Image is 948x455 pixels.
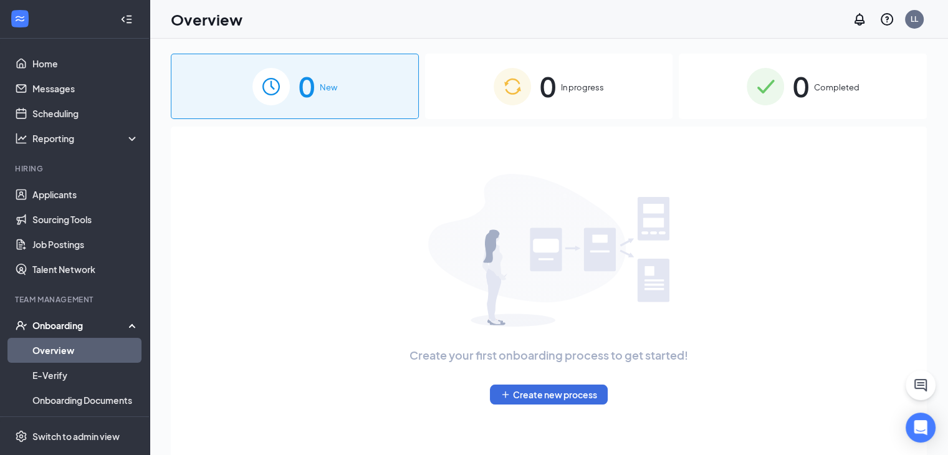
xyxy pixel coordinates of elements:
[32,182,139,207] a: Applicants
[320,81,337,93] span: New
[32,76,139,101] a: Messages
[490,385,608,405] button: PlusCreate new process
[540,65,556,108] span: 0
[15,430,27,443] svg: Settings
[32,319,128,332] div: Onboarding
[15,294,136,305] div: Team Management
[906,370,936,400] button: ChatActive
[409,347,688,364] span: Create your first onboarding process to get started!
[15,163,136,174] div: Hiring
[32,413,139,438] a: Activity log
[120,13,133,26] svg: Collapse
[879,12,894,27] svg: QuestionInfo
[500,390,510,400] svg: Plus
[32,232,139,257] a: Job Postings
[32,257,139,282] a: Talent Network
[852,12,867,27] svg: Notifications
[32,388,139,413] a: Onboarding Documents
[32,132,140,145] div: Reporting
[32,101,139,126] a: Scheduling
[32,207,139,232] a: Sourcing Tools
[14,12,26,25] svg: WorkstreamLogo
[32,430,120,443] div: Switch to admin view
[911,14,918,24] div: LL
[299,65,315,108] span: 0
[32,363,139,388] a: E-Verify
[906,413,936,443] div: Open Intercom Messenger
[15,319,27,332] svg: UserCheck
[561,81,604,93] span: In progress
[32,338,139,363] a: Overview
[814,81,859,93] span: Completed
[913,378,928,393] svg: ChatActive
[793,65,809,108] span: 0
[15,132,27,145] svg: Analysis
[32,51,139,76] a: Home
[171,9,242,30] h1: Overview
